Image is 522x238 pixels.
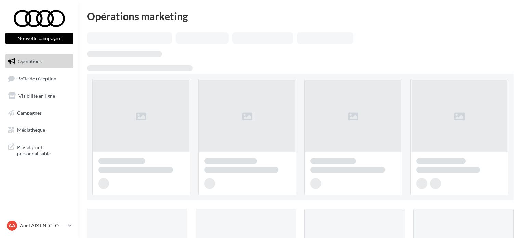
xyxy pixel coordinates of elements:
span: Visibilité en ligne [18,93,55,99]
span: Boîte de réception [17,75,56,81]
a: Opérations [4,54,75,68]
a: Boîte de réception [4,71,75,86]
p: Audi AIX EN [GEOGRAPHIC_DATA] [20,222,65,229]
span: AA [9,222,15,229]
a: Campagnes [4,106,75,120]
a: Médiathèque [4,123,75,137]
button: Nouvelle campagne [5,33,73,44]
span: Opérations [18,58,42,64]
a: Visibilité en ligne [4,89,75,103]
div: Opérations marketing [87,11,514,21]
span: PLV et print personnalisable [17,142,70,157]
span: Médiathèque [17,127,45,133]
a: PLV et print personnalisable [4,140,75,160]
a: AA Audi AIX EN [GEOGRAPHIC_DATA] [5,219,73,232]
span: Campagnes [17,110,42,116]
